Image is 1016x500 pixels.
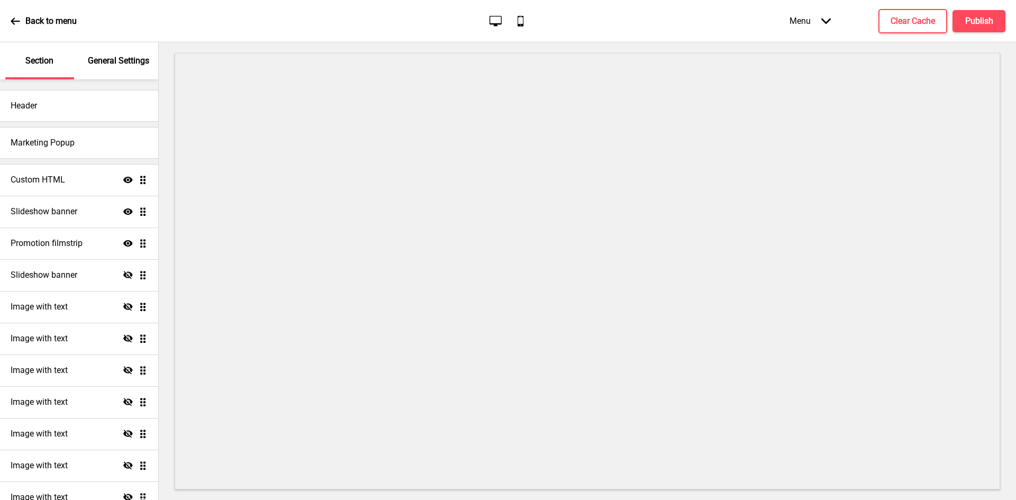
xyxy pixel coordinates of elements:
[11,238,83,249] h4: Promotion filmstrip
[11,428,68,440] h4: Image with text
[11,174,65,186] h4: Custom HTML
[11,333,68,344] h4: Image with text
[11,137,75,149] h4: Marketing Popup
[11,301,68,313] h4: Image with text
[25,55,53,67] p: Section
[11,269,77,281] h4: Slideshow banner
[11,365,68,376] h4: Image with text
[11,460,68,471] h4: Image with text
[11,396,68,408] h4: Image with text
[891,15,935,27] h4: Clear Cache
[11,100,37,112] h4: Header
[11,206,77,217] h4: Slideshow banner
[11,7,77,35] a: Back to menu
[878,9,947,33] button: Clear Cache
[88,55,149,67] p: General Settings
[965,15,993,27] h4: Publish
[779,5,841,37] div: Menu
[952,10,1005,32] button: Publish
[25,15,77,27] p: Back to menu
